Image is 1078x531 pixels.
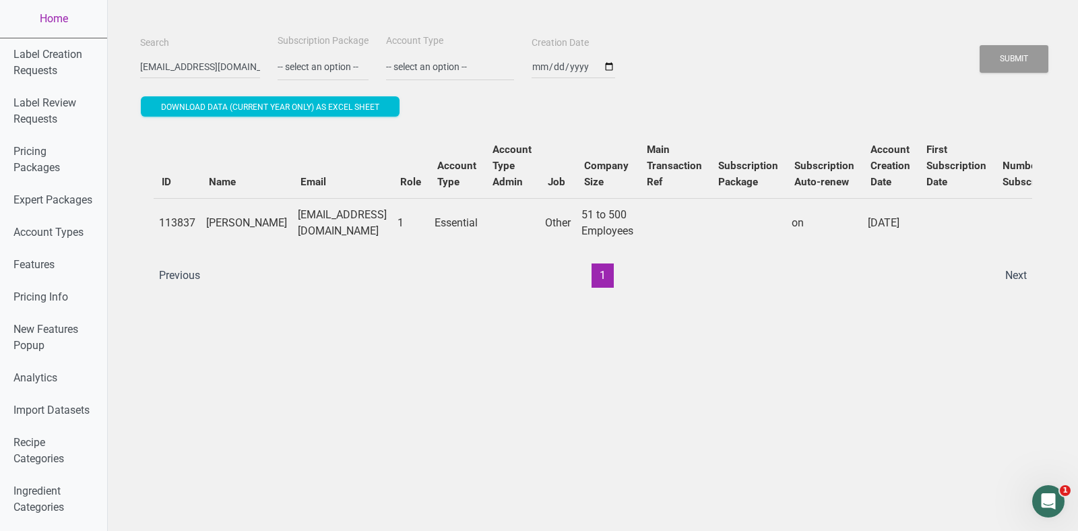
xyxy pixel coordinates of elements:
[278,34,369,48] label: Subscription Package
[532,36,589,50] label: Creation Date
[1032,485,1065,518] iframe: Intercom live chat
[1060,485,1071,496] span: 1
[548,176,565,188] b: Job
[162,176,171,188] b: ID
[794,160,854,188] b: Subscription Auto-renew
[592,263,614,288] button: 1
[786,198,862,247] td: on
[154,263,1032,288] div: Page navigation example
[493,144,532,188] b: Account Type Admin
[862,198,918,247] td: [DATE]
[140,36,169,50] label: Search
[209,176,236,188] b: Name
[154,198,201,247] td: 113837
[392,198,429,247] td: 1
[540,198,576,247] td: Other
[140,120,1046,301] div: Users
[584,160,629,188] b: Company Size
[1003,160,1068,188] b: Number of Subscriptions
[292,198,392,247] td: [EMAIL_ADDRESS][DOMAIN_NAME]
[400,176,421,188] b: Role
[161,102,379,112] span: Download data (current year only) as excel sheet
[647,144,702,188] b: Main Transaction Ref
[718,160,778,188] b: Subscription Package
[926,144,986,188] b: First Subscription Date
[437,160,476,188] b: Account Type
[201,198,292,247] td: [PERSON_NAME]
[300,176,326,188] b: Email
[386,34,443,48] label: Account Type
[980,45,1048,73] button: Submit
[429,198,484,247] td: Essential
[141,96,400,117] button: Download data (current year only) as excel sheet
[576,198,639,247] td: 51 to 500 Employees
[870,144,910,188] b: Account Creation Date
